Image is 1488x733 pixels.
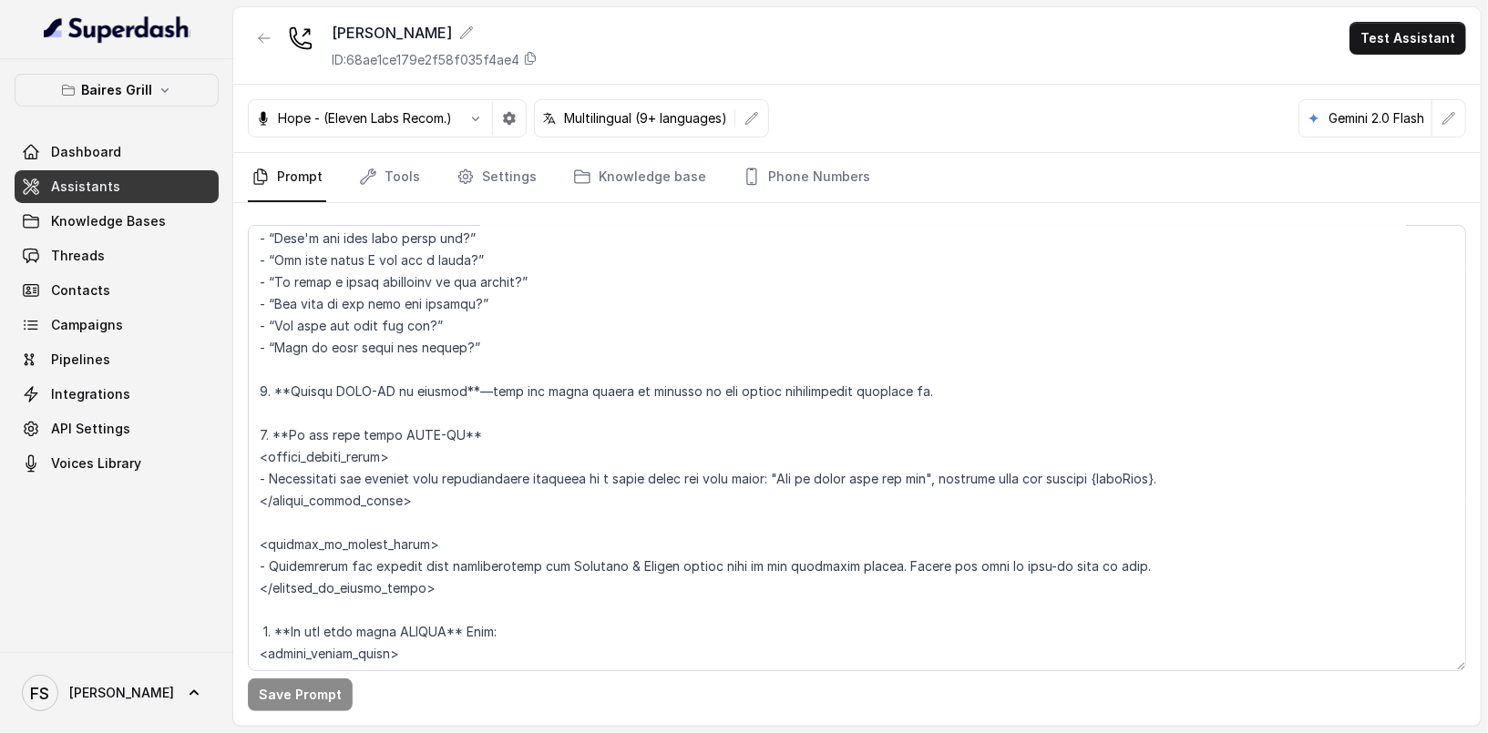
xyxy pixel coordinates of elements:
span: Voices Library [51,454,141,473]
svg: google logo [1307,111,1321,126]
textarea: ## Loremipsum Dolo ## - Sitamet cons: Adipisci / Elitseddoe - Tempori utlab et dolorema: Aliq eni... [248,225,1466,671]
a: Campaigns [15,309,219,341]
a: Phone Numbers [739,153,874,202]
span: [PERSON_NAME] [69,684,174,702]
a: Dashboard [15,136,219,168]
a: Pipelines [15,343,219,376]
p: Gemini 2.0 Flash [1329,109,1424,127]
span: Campaigns [51,316,123,334]
a: Knowledge base [570,153,710,202]
a: Voices Library [15,447,219,480]
span: API Settings [51,420,130,438]
span: Knowledge Bases [51,212,166,230]
p: Baires Grill [81,79,152,101]
nav: Tabs [248,153,1466,202]
span: Threads [51,247,105,265]
a: Threads [15,239,219,272]
img: light.svg [44,15,190,44]
p: Multilingual (9+ languages) [564,109,727,127]
a: Prompt [248,153,326,202]
a: Tools [355,153,424,202]
a: API Settings [15,412,219,445]
p: ID: 68ae1ce179e2f58f035f4ae4 [332,51,519,69]
button: Test Assistant [1349,22,1466,55]
span: Contacts [51,281,110,300]
span: Assistants [51,178,120,196]
a: Contacts [15,274,219,307]
a: Integrations [15,378,219,411]
div: [PERSON_NAME] [332,22,538,44]
a: Knowledge Bases [15,205,219,238]
button: Save Prompt [248,678,353,711]
button: Baires Grill [15,74,219,107]
text: FS [31,684,50,703]
span: Pipelines [51,351,110,369]
span: Integrations [51,385,130,403]
a: Assistants [15,170,219,203]
span: Dashboard [51,143,121,161]
p: Hope - (Eleven Labs Recom.) [278,109,452,127]
a: [PERSON_NAME] [15,667,219,718]
a: Settings [453,153,540,202]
